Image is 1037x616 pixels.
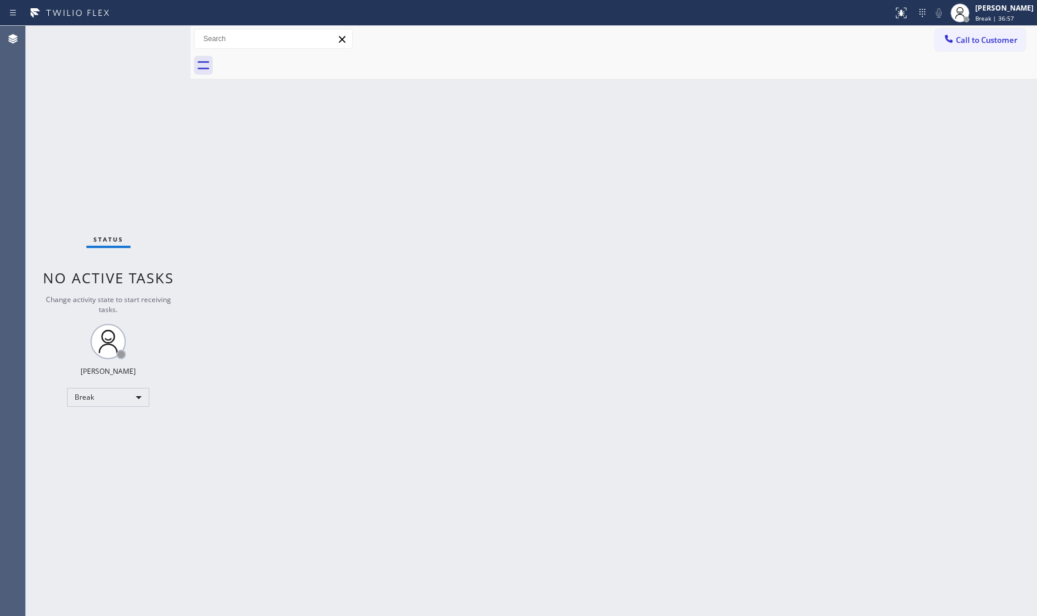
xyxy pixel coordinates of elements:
span: No active tasks [43,268,174,287]
div: Break [67,388,149,407]
span: Change activity state to start receiving tasks. [46,294,171,314]
button: Mute [931,5,947,21]
button: Call to Customer [935,29,1025,51]
span: Call to Customer [956,35,1018,45]
div: [PERSON_NAME] [81,366,136,376]
div: [PERSON_NAME] [975,3,1033,13]
span: Break | 36:57 [975,14,1014,22]
input: Search [195,29,352,48]
span: Status [93,235,123,243]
